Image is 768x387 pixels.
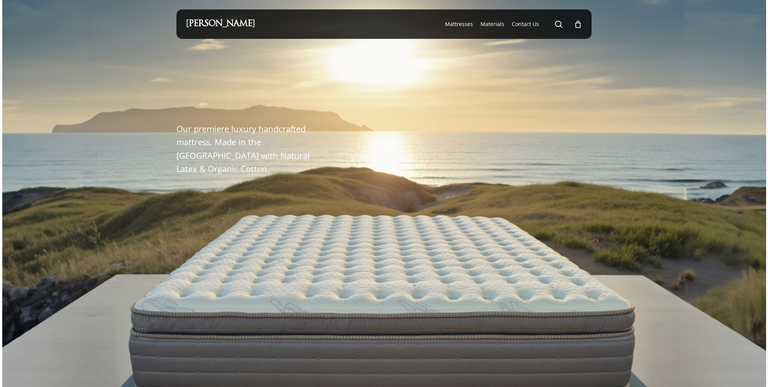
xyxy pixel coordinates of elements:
h1: The Windsor [176,90,350,113]
p: Our premiere luxury handcrafted mattress. Made in the [GEOGRAPHIC_DATA] with Natural Latex & Orga... [176,122,318,175]
a: Mattresses [445,20,473,28]
nav: Main Menu [441,9,582,39]
a: Materials [481,20,504,28]
a: [PERSON_NAME] [186,20,255,28]
a: Contact Us [512,20,539,28]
